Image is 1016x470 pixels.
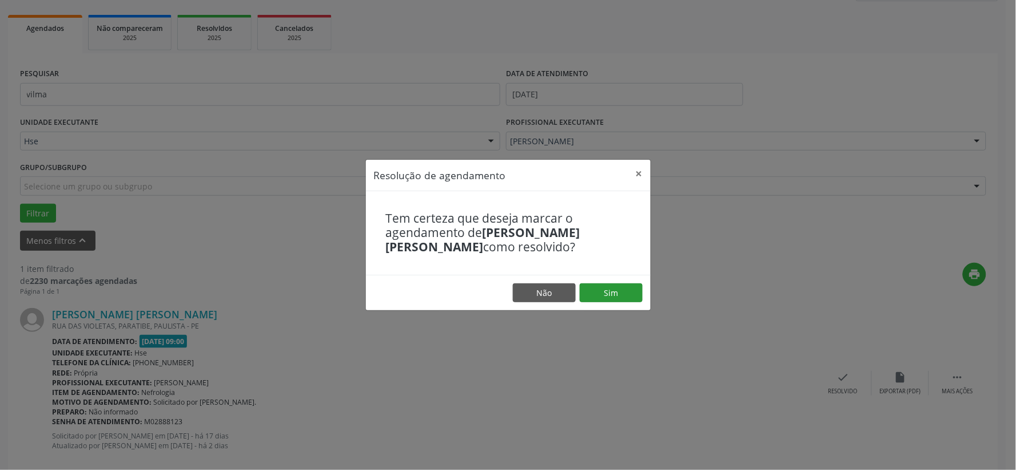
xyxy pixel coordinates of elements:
[374,168,506,183] h5: Resolução de agendamento
[628,160,651,188] button: Close
[386,224,580,255] b: [PERSON_NAME] [PERSON_NAME]
[386,211,631,255] h4: Tem certeza que deseja marcar o agendamento de como resolvido?
[580,283,643,303] button: Sim
[513,283,576,303] button: Não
